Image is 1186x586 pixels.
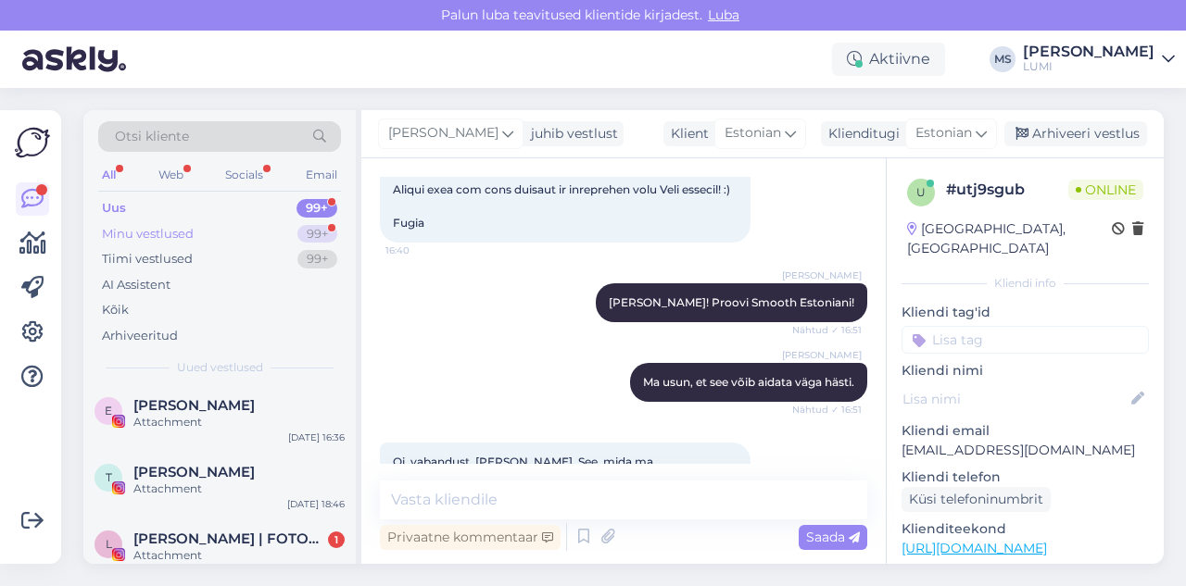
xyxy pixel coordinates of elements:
span: Oi, vabandust, [PERSON_NAME]. See, mida ma [PERSON_NAME] katsetanud, oligi hoopis Smooth Estonian... [393,455,731,535]
div: [PERSON_NAME] [1023,44,1154,59]
div: Minu vestlused [102,225,194,243]
span: Terese Mårtensson [133,464,255,480]
div: Küsi telefoninumbrit [902,487,1051,512]
span: Saada [806,529,860,545]
div: Klient [663,124,709,143]
a: [URL][DOMAIN_NAME] [902,540,1047,556]
div: Uus [102,199,126,218]
span: Nähtud ✓ 16:51 [792,323,862,337]
div: [DATE] 16:36 [288,430,345,444]
div: 1 [328,531,345,548]
span: Estonian [915,123,972,143]
div: # utj9sgub [946,179,1068,201]
p: Klienditeekond [902,519,1149,539]
span: L [106,537,112,551]
span: Otsi kliente [115,127,189,146]
span: [PERSON_NAME] [782,268,862,282]
div: MS [990,46,1016,72]
span: T [106,470,112,484]
div: 99+ [296,199,337,218]
span: u [916,185,926,199]
span: Online [1068,180,1143,200]
span: Uued vestlused [177,359,263,376]
input: Lisa nimi [902,389,1128,409]
div: Email [302,163,341,187]
div: Socials [221,163,267,187]
input: Lisa tag [902,326,1149,354]
span: E [105,404,112,418]
p: Kliendi telefon [902,468,1149,487]
div: Web [155,163,187,187]
div: LUMI [1023,59,1154,74]
div: Aktiivne [832,43,945,76]
span: 16:40 [385,243,455,257]
div: Attachment [133,547,345,564]
p: Kliendi email [902,421,1149,441]
a: [PERSON_NAME]LUMI [1023,44,1175,74]
div: Arhiveeritud [102,327,178,345]
span: Ma usun, et see võib aidata väga hästi. [643,375,854,389]
div: 99+ [297,225,337,243]
div: 99+ [297,250,337,268]
div: [DATE] 18:46 [287,497,345,511]
div: Attachment [133,480,345,497]
span: Nähtud ✓ 16:51 [792,403,862,417]
div: Privaatne kommentaar [380,525,561,550]
div: juhib vestlust [524,124,618,143]
span: LIENE LUDVIGA | FOTOGRĀFE&SATURS [133,530,326,547]
div: Tiimi vestlused [102,250,193,268]
div: Arhiveeri vestlus [1004,121,1147,146]
span: Evelin [133,397,255,414]
p: Kliendi nimi [902,361,1149,380]
span: Estonian [725,123,781,143]
p: Kliendi tag'id [902,303,1149,322]
div: AI Assistent [102,276,170,294]
span: Luba [702,6,745,23]
span: [PERSON_NAME]! Proovi Smooth Estoniani! [609,295,854,309]
div: Attachment [133,414,345,430]
p: [EMAIL_ADDRESS][DOMAIN_NAME] [902,441,1149,460]
span: [PERSON_NAME] [782,348,862,362]
div: [GEOGRAPHIC_DATA], [GEOGRAPHIC_DATA] [907,219,1112,258]
div: Kõik [102,301,129,319]
span: [PERSON_NAME] [388,123,498,143]
div: Klienditugi [821,124,900,143]
img: Askly Logo [15,125,50,160]
div: All [98,163,120,187]
div: Kliendi info [902,275,1149,292]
